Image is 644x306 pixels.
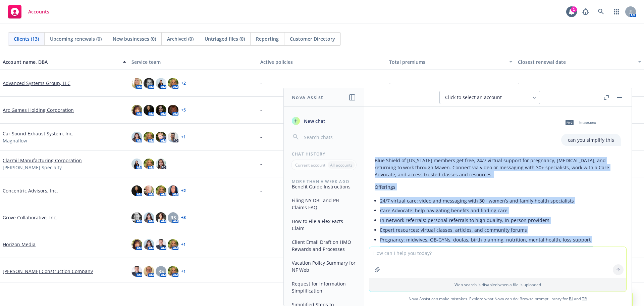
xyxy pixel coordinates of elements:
li: Care Advocate: help navigating benefits and finding care [380,206,621,215]
button: Vacation Policy Summary for NF Web [289,257,359,275]
span: New businesses (0) [113,35,156,42]
p: Blue Shield of [US_STATE] members get free, 24/7 virtual support for pregnancy, [MEDICAL_DATA], a... [375,157,621,178]
span: png [566,120,574,125]
img: photo [156,132,166,142]
button: Client Email Draft on HMO Rewards and Processes [289,236,359,255]
a: Concentric Advisors, Inc. [3,187,58,194]
li: Pregnancy: midwives, OB‑GYNs, doulas, birth planning, nutrition, mental health, loss support [380,235,621,245]
span: - [260,268,262,275]
img: photo [168,78,178,89]
div: Service team [131,58,255,65]
a: + 5 [181,108,186,112]
button: Click to select an account [439,91,540,104]
input: Search chats [303,132,356,142]
img: photo [131,239,142,250]
span: Archived (0) [167,35,194,42]
p: All accounts [330,162,353,168]
p: Offerings [375,183,621,190]
button: Closest renewal date [515,54,644,70]
span: Click to select an account [445,94,502,101]
img: photo [131,78,142,89]
img: photo [131,185,142,196]
img: photo [168,239,178,250]
span: RS [158,268,164,275]
span: Upcoming renewals (0) [50,35,102,42]
img: photo [144,105,154,116]
span: Customer Directory [290,35,335,42]
span: [PERSON_NAME] Specialty [3,164,62,171]
a: TR [582,296,587,302]
span: Untriaged files (0) [205,35,245,42]
div: More than a week ago [284,178,364,184]
a: Report a Bug [579,5,592,18]
a: + 1 [181,243,186,247]
li: 24/7 virtual care: video and messaging with 30+ women’s and family health specialists [380,196,621,206]
img: photo [131,212,142,223]
a: Horizon Media [3,241,36,248]
img: photo [144,212,154,223]
button: Request for Information Simplification [289,278,359,296]
img: photo [156,185,166,196]
li: [MEDICAL_DATA]: pediatricians, infant care advice, lactation counseling, infant sleep coaching [380,245,621,254]
span: - [260,80,262,87]
a: Arc Games Holding Corporation [3,106,74,114]
span: - [260,214,262,221]
img: photo [131,159,142,169]
img: photo [156,159,166,169]
button: Active policies [258,54,386,70]
a: + 1 [181,269,186,273]
img: photo [131,105,142,116]
button: New chat [289,115,359,127]
span: Reporting [256,35,279,42]
span: Magnaflow [3,137,27,144]
a: Switch app [610,5,623,18]
a: BI [569,296,573,302]
a: + 2 [181,189,186,193]
span: image.png [579,120,596,125]
p: Current account [295,162,325,168]
img: photo [156,212,166,223]
span: RS [170,214,176,221]
img: photo [131,132,142,142]
a: Grove Collaborative, Inc. [3,214,57,221]
a: Car Sound Exhaust System, Inc. [3,130,73,137]
img: photo [144,78,154,89]
button: How to File a Flex Facts Claim [289,216,359,234]
li: In‑network referrals: personal referrals to high‑quality, in‑person providers [380,215,621,225]
button: Service team [129,54,258,70]
span: New chat [303,118,325,125]
a: + 1 [181,135,186,139]
button: Total premiums [386,54,515,70]
a: + 2 [181,81,186,85]
span: - [260,160,262,167]
img: photo [168,105,178,116]
img: photo [156,239,166,250]
img: photo [144,159,154,169]
a: Advanced Systems Group, LLC [3,80,70,87]
span: - [260,106,262,114]
span: Nova Assist can make mistakes. Explore what Nova can do: Browse prompt library for and [367,292,629,306]
img: photo [144,132,154,142]
img: photo [156,78,166,89]
p: can you simplify this [568,136,614,143]
div: 1 [571,6,577,12]
img: photo [144,185,154,196]
h1: Nova Assist [292,94,323,101]
a: Accounts [5,2,52,21]
a: Clarmil Manufacturing Corporation [3,157,82,164]
div: Account name, DBA [3,58,119,65]
div: Total premiums [389,58,505,65]
img: photo [156,105,166,116]
span: Accounts [28,9,49,14]
div: Active policies [260,58,384,65]
div: pngimage.png [561,114,597,131]
a: + 3 [181,216,186,220]
span: - [260,133,262,140]
span: Clients (13) [14,35,39,42]
img: photo [144,239,154,250]
div: Closest renewal date [518,58,634,65]
img: photo [131,266,142,277]
span: - [260,241,262,248]
a: Search [594,5,608,18]
button: Filing NY DBL and PFL Claims FAQ [289,195,359,213]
